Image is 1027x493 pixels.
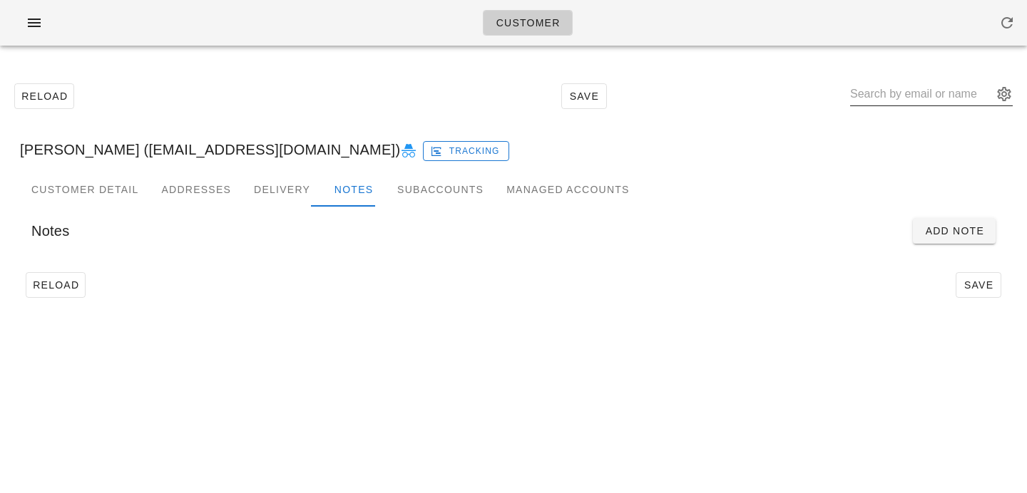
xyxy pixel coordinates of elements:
[26,272,86,298] button: Reload
[433,145,500,157] span: Tracking
[850,83,993,105] input: Search by email or name
[495,172,640,207] div: Managed Accounts
[924,225,984,237] span: Add Note
[561,83,607,109] button: Save
[423,138,509,161] a: Tracking
[32,279,79,291] span: Reload
[20,172,150,207] div: Customer Detail
[913,218,996,244] button: Add Note
[956,272,1001,298] button: Save
[21,90,68,102] span: Reload
[962,279,995,291] span: Save
[322,172,386,207] div: Notes
[483,10,572,36] a: Customer
[568,90,601,102] span: Save
[14,83,74,109] button: Reload
[150,172,242,207] div: Addresses
[242,172,322,207] div: Delivery
[20,207,1007,255] div: Notes
[9,127,1018,172] div: [PERSON_NAME] ([EMAIL_ADDRESS][DOMAIN_NAME])
[386,172,495,207] div: Subaccounts
[996,85,1013,103] button: appended action
[423,141,509,161] button: Tracking
[495,17,560,28] span: Customer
